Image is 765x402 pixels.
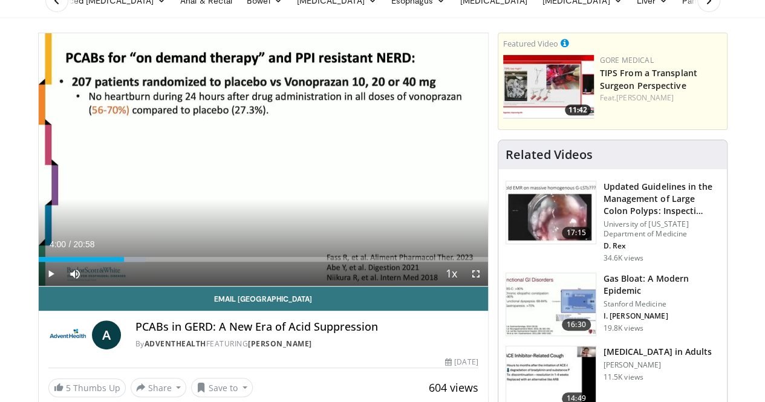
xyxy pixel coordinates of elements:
[604,346,712,358] h3: [MEDICAL_DATA] in Adults
[63,262,87,286] button: Mute
[429,380,478,395] span: 604 views
[600,92,722,103] div: Feat.
[562,227,591,239] span: 17:15
[248,339,312,349] a: [PERSON_NAME]
[191,378,253,397] button: Save to
[39,257,488,262] div: Progress Bar
[131,378,187,397] button: Share
[604,241,720,251] p: D. Rex
[73,239,94,249] span: 20:58
[69,239,71,249] span: /
[92,320,121,349] a: A
[604,219,720,239] p: University of [US_STATE] Department of Medicine
[600,55,654,65] a: Gore Medical
[48,320,87,349] img: AdventHealth
[50,239,66,249] span: 4:00
[506,273,596,336] img: 480ec31d-e3c1-475b-8289-0a0659db689a.150x105_q85_crop-smart_upscale.jpg
[562,319,591,331] span: 16:30
[604,311,720,321] p: I. [PERSON_NAME]
[604,360,712,370] p: [PERSON_NAME]
[135,320,478,334] h4: PCABs in GERD: A New Era of Acid Suppression
[604,299,720,309] p: Stanford Medicine
[506,181,720,263] a: 17:15 Updated Guidelines in the Management of Large Colon Polyps: Inspecti… University of [US_STA...
[464,262,488,286] button: Fullscreen
[604,323,643,333] p: 19.8K views
[565,105,591,115] span: 11:42
[600,67,697,91] a: TIPS From a Transplant Surgeon Perspective
[506,181,596,244] img: dfcfcb0d-b871-4e1a-9f0c-9f64970f7dd8.150x105_q85_crop-smart_upscale.jpg
[604,273,720,297] h3: Gas Bloat: A Modern Epidemic
[445,357,478,368] div: [DATE]
[503,55,594,118] a: 11:42
[39,33,488,287] video-js: Video Player
[604,253,643,263] p: 34.6K views
[604,181,720,217] h3: Updated Guidelines in the Management of Large Colon Polyps: Inspecti…
[66,382,71,394] span: 5
[39,287,488,311] a: Email [GEOGRAPHIC_DATA]
[135,339,478,349] div: By FEATURING
[440,262,464,286] button: Playback Rate
[604,372,643,382] p: 11.5K views
[506,273,720,337] a: 16:30 Gas Bloat: A Modern Epidemic Stanford Medicine I. [PERSON_NAME] 19.8K views
[506,148,593,162] h4: Related Videos
[145,339,206,349] a: AdventHealth
[616,92,674,103] a: [PERSON_NAME]
[48,378,126,397] a: 5 Thumbs Up
[39,262,63,286] button: Play
[503,38,558,49] small: Featured Video
[503,55,594,118] img: 4003d3dc-4d84-4588-a4af-bb6b84f49ae6.150x105_q85_crop-smart_upscale.jpg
